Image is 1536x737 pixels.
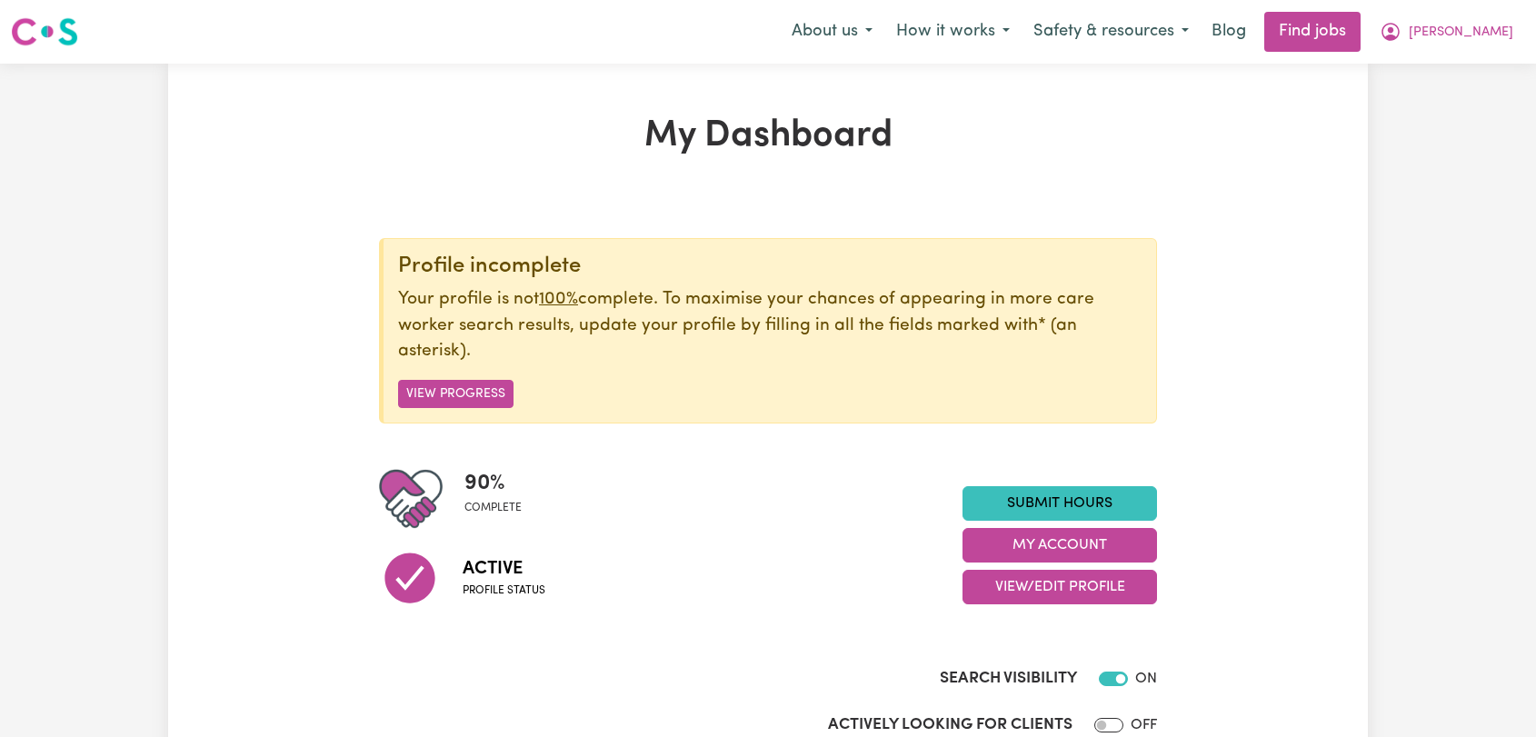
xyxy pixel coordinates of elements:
[940,667,1077,691] label: Search Visibility
[828,713,1072,737] label: Actively Looking for Clients
[11,11,78,53] a: Careseekers logo
[379,115,1157,158] h1: My Dashboard
[398,254,1142,280] div: Profile incomplete
[962,570,1157,604] button: View/Edit Profile
[962,528,1157,563] button: My Account
[463,555,545,583] span: Active
[1131,718,1157,732] span: OFF
[11,15,78,48] img: Careseekers logo
[539,291,578,308] u: 100%
[398,380,514,408] button: View Progress
[1368,13,1525,51] button: My Account
[398,287,1142,365] p: Your profile is not complete. To maximise your chances of appearing in more care worker search re...
[884,13,1022,51] button: How it works
[1264,12,1361,52] a: Find jobs
[1022,13,1201,51] button: Safety & resources
[780,13,884,51] button: About us
[1135,672,1157,686] span: ON
[463,583,545,599] span: Profile status
[464,467,522,500] span: 90 %
[1409,23,1513,43] span: [PERSON_NAME]
[1201,12,1257,52] a: Blog
[464,500,522,516] span: complete
[962,486,1157,521] a: Submit Hours
[464,467,536,531] div: Profile completeness: 90%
